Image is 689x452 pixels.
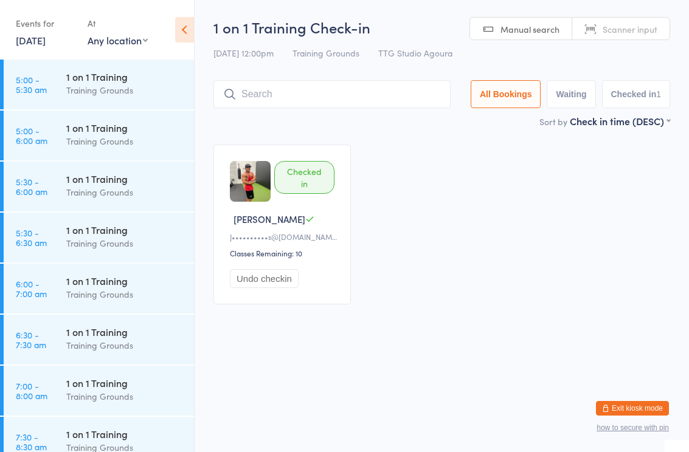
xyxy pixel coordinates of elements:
a: 5:30 -6:00 am1 on 1 TrainingTraining Grounds [4,162,194,211]
time: 7:30 - 8:30 am [16,432,47,451]
time: 5:30 - 6:30 am [16,228,47,247]
span: Manual search [500,23,559,35]
span: [PERSON_NAME] [234,213,305,225]
div: Check in time (DESC) [570,114,670,128]
a: [DATE] [16,33,46,47]
time: 5:00 - 6:00 am [16,126,47,145]
div: Any location [88,33,148,47]
time: 7:00 - 8:00 am [16,381,47,400]
div: Training Grounds [66,236,184,250]
div: 1 [656,89,661,99]
span: TTG Studio Agoura [378,47,452,59]
span: Scanner input [603,23,657,35]
div: Training Grounds [66,338,184,352]
a: 5:00 -5:30 am1 on 1 TrainingTraining Grounds [4,60,194,109]
div: 1 on 1 Training [66,376,184,389]
div: Training Grounds [66,134,184,148]
a: 6:00 -7:00 am1 on 1 TrainingTraining Grounds [4,264,194,313]
button: Waiting [547,80,595,108]
div: Training Grounds [66,389,184,403]
button: Exit kiosk mode [596,401,669,416]
a: 7:00 -8:00 am1 on 1 TrainingTraining Grounds [4,366,194,416]
a: 5:00 -6:00 am1 on 1 TrainingTraining Grounds [4,111,194,160]
h2: 1 on 1 Training Check-in [213,17,670,37]
div: At [88,13,148,33]
div: 1 on 1 Training [66,274,184,287]
div: Classes Remaining: 10 [230,248,338,258]
div: Training Grounds [66,185,184,199]
time: 5:30 - 6:00 am [16,177,47,196]
button: All Bookings [471,80,541,108]
input: Search [213,80,451,108]
div: 1 on 1 Training [66,427,184,440]
img: image1720831791.png [230,161,271,202]
button: how to secure with pin [597,423,669,432]
a: 5:30 -6:30 am1 on 1 TrainingTraining Grounds [4,213,194,262]
span: [DATE] 12:00pm [213,47,274,59]
label: Sort by [539,115,567,128]
div: 1 on 1 Training [66,325,184,338]
div: Training Grounds [66,287,184,301]
div: 1 on 1 Training [66,223,184,236]
button: Undo checkin [230,269,299,288]
a: 6:30 -7:30 am1 on 1 TrainingTraining Grounds [4,315,194,365]
div: Checked in [274,161,334,194]
div: 1 on 1 Training [66,121,184,134]
time: 5:00 - 5:30 am [16,75,47,94]
div: J••••••••••s@[DOMAIN_NAME] [230,231,338,242]
button: Checked in1 [602,80,671,108]
time: 6:00 - 7:00 am [16,279,47,298]
div: Training Grounds [66,83,184,97]
span: Training Grounds [293,47,359,59]
time: 6:30 - 7:30 am [16,330,46,349]
div: 1 on 1 Training [66,172,184,185]
div: 1 on 1 Training [66,70,184,83]
div: Events for [16,13,75,33]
